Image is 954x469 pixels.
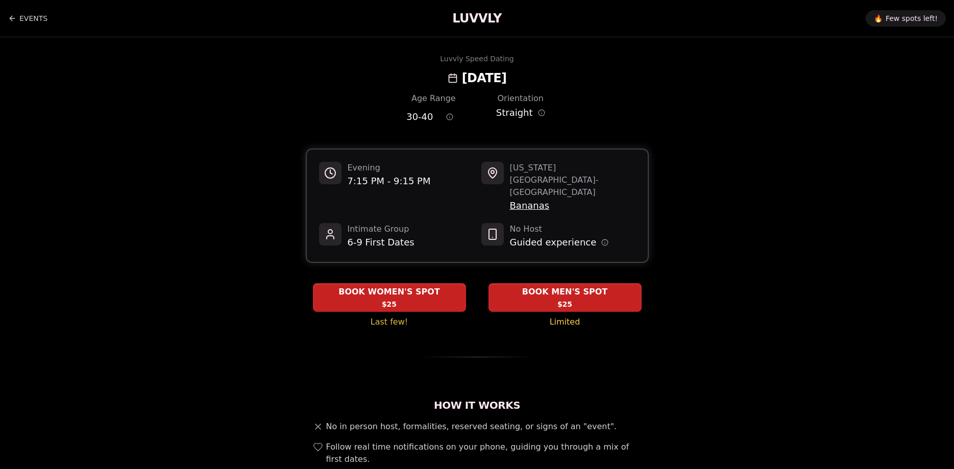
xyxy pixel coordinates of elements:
[494,92,548,105] div: Orientation
[371,316,408,328] span: Last few!
[452,10,501,27] a: LUVVLY
[520,286,609,298] span: BOOK MEN'S SPOT
[313,283,466,312] button: BOOK WOMEN'S SPOT - Last few!
[874,13,883,23] span: 🔥
[510,162,635,199] span: [US_STATE][GEOGRAPHIC_DATA] - [GEOGRAPHIC_DATA]
[462,70,507,86] h2: [DATE]
[510,235,597,250] span: Guided experience
[488,283,642,312] button: BOOK MEN'S SPOT - Limited
[348,162,431,174] span: Evening
[886,13,938,23] span: Few spots left!
[382,299,397,309] span: $25
[538,109,545,116] button: Orientation information
[348,223,414,235] span: Intimate Group
[550,316,580,328] span: Limited
[510,223,609,235] span: No Host
[510,199,635,213] span: Bananas
[406,110,433,124] span: 30 - 40
[348,174,431,188] span: 7:15 PM - 9:15 PM
[326,421,617,433] span: No in person host, formalities, reserved seating, or signs of an "event".
[406,92,460,105] div: Age Range
[336,286,442,298] span: BOOK WOMEN'S SPOT
[496,106,533,120] span: Straight
[348,235,414,250] span: 6-9 First Dates
[8,8,47,29] a: Back to events
[601,239,608,246] button: Host information
[440,54,513,64] div: Luvvly Speed Dating
[438,106,461,128] button: Age range information
[326,441,645,465] span: Follow real time notifications on your phone, guiding you through a mix of first dates.
[557,299,572,309] span: $25
[306,398,649,412] h2: How It Works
